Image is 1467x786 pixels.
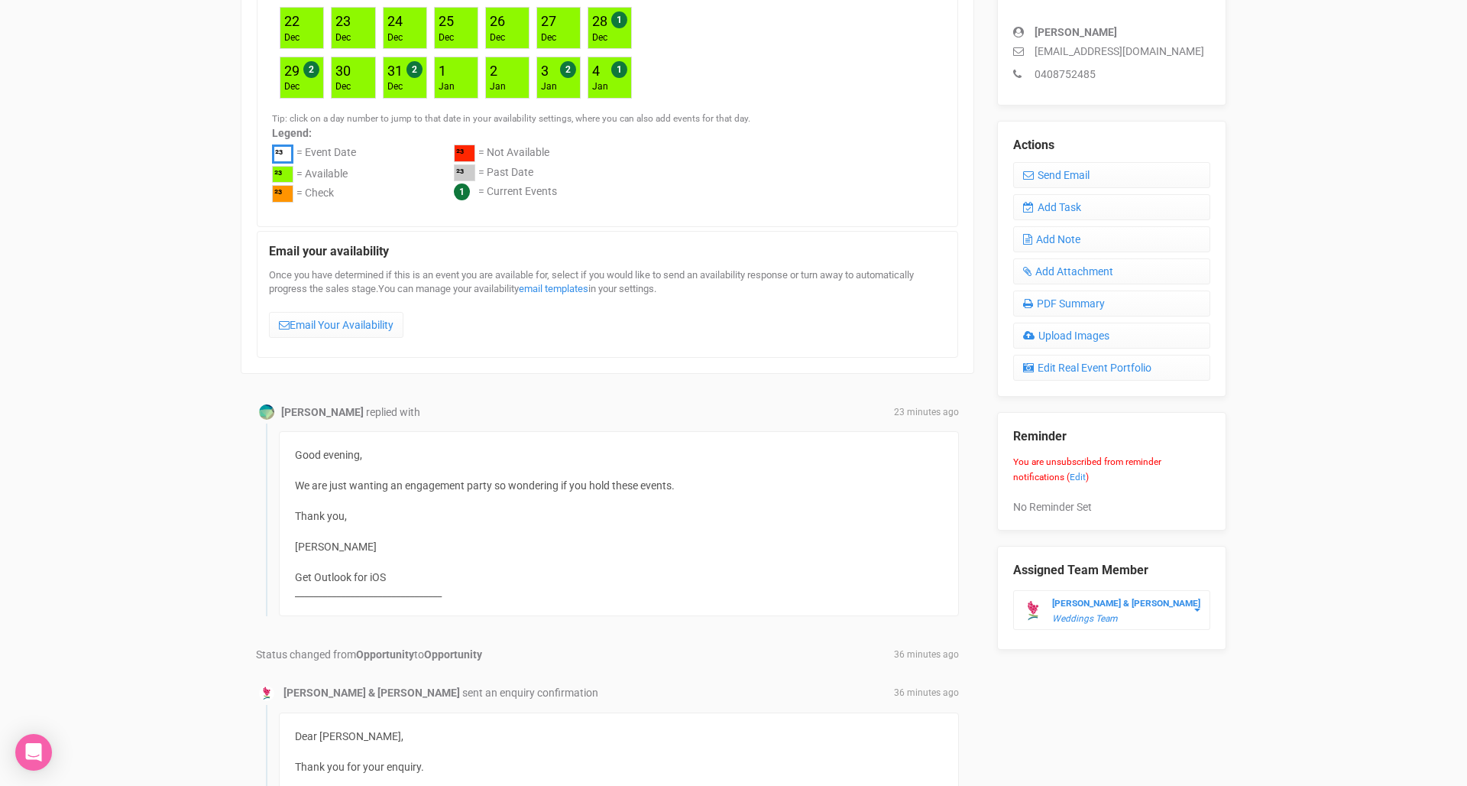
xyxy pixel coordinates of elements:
[1013,226,1210,252] a: Add Note
[439,13,454,29] a: 25
[592,63,600,79] a: 4
[387,31,403,44] div: Dec
[541,13,556,29] a: 27
[1013,323,1210,349] a: Upload Images
[378,283,656,294] span: You can manage your availability in your settings.
[256,648,482,661] span: Status changed from to
[1013,137,1210,154] legend: Actions
[490,31,505,44] div: Dec
[296,145,356,166] div: = Event Date
[303,61,319,78] span: 2
[1013,67,1210,82] p: 0408752485
[541,80,557,93] div: Jan
[366,406,420,418] span: replied with
[439,80,455,93] div: Jan
[269,268,946,346] div: Once you have determined if this is an event you are available for, select if you would like to s...
[259,404,274,420] img: Profile Image
[295,586,442,599] : ________________________________
[1052,613,1117,624] em: Weddings Team
[462,687,598,699] span: sent an enquiry confirmation
[1035,26,1117,38] strong: [PERSON_NAME]
[1013,456,1161,482] small: You are unsubscribed from reminder notifications ( )
[284,63,300,79] a: 29
[259,686,274,701] img: open-uri20190322-4-14wp8y4
[592,80,608,93] div: Jan
[406,61,423,78] span: 2
[424,648,482,661] strong: Opportunity
[281,406,364,418] strong: [PERSON_NAME]
[611,11,627,28] span: 1
[439,31,454,44] div: Dec
[894,648,959,661] span: 36 minutes ago
[1013,258,1210,284] a: Add Attachment
[284,31,300,44] div: Dec
[478,184,557,201] div: = Current Events
[335,31,351,44] div: Dec
[284,13,300,29] a: 22
[1070,472,1086,482] a: Edit
[1013,590,1210,630] button: [PERSON_NAME] & [PERSON_NAME] Weddings Team
[387,80,403,93] div: Dec
[454,184,470,200] span: 1
[335,80,351,93] div: Dec
[296,166,348,186] div: = Available
[592,13,607,29] a: 28
[1013,355,1210,381] a: Edit Real Event Portfolio
[1022,599,1044,622] img: open-uri20190322-4-14wp8y4
[490,63,497,79] a: 2
[335,13,351,29] a: 23
[356,648,414,661] strong: Opportunity
[1013,194,1210,220] a: Add Task
[272,113,750,124] small: Tip: click on a day number to jump to that date in your availability settings, where you can also...
[490,13,505,29] a: 26
[592,31,607,44] div: Dec
[1013,162,1210,188] a: Send Email
[272,185,293,203] div: ²³
[1013,44,1210,59] p: [EMAIL_ADDRESS][DOMAIN_NAME]
[272,125,943,141] label: Legend:
[15,734,52,771] div: Open Intercom Messenger
[269,312,403,338] a: Email Your Availability
[894,406,959,419] span: 23 minutes ago
[387,63,403,79] a: 31
[387,13,403,29] a: 24
[541,63,549,79] a: 3
[894,687,959,700] span: 36 minutes ago
[1013,428,1210,446] legend: Reminder
[490,80,506,93] div: Jan
[454,164,475,182] div: ²³
[1052,598,1200,609] strong: [PERSON_NAME] & [PERSON_NAME]
[283,687,460,699] strong: [PERSON_NAME] & [PERSON_NAME]
[478,145,549,164] div: = Not Available
[284,80,300,93] div: Dec
[439,63,446,79] a: 1
[1013,562,1210,580] legend: Assigned Team Member
[272,166,293,184] div: ²³
[335,63,351,79] a: 30
[611,61,627,78] span: 1
[478,164,533,184] div: = Past Date
[1013,291,1210,317] a: PDF Summary
[454,145,475,162] div: ²³
[541,31,556,44] div: Dec
[519,283,588,294] a: email templates
[296,185,334,205] div: = Check
[560,61,576,78] span: 2
[272,145,293,164] div: ²³
[1013,413,1210,515] div: No Reminder Set
[269,243,946,261] legend: Email your availability
[279,431,959,616] div: Good evening, We are just wanting an engagement party so wondering if you hold these events. Than...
